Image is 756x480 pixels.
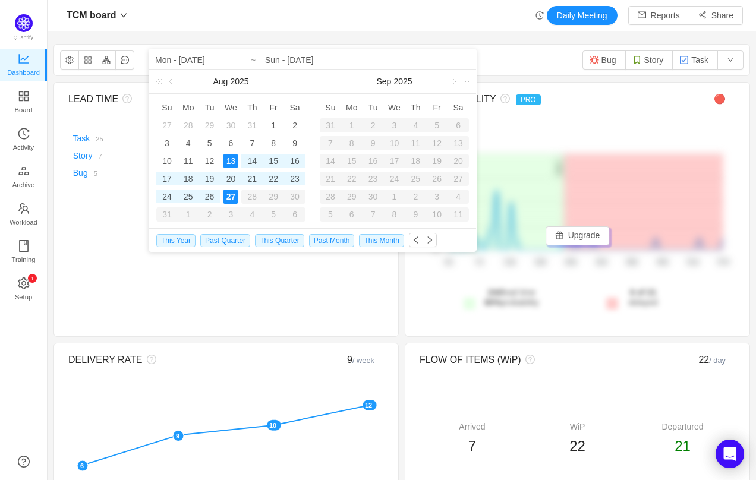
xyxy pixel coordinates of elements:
[484,298,539,307] span: probability
[245,154,259,168] div: 14
[156,152,178,170] td: August 10, 2025
[384,134,405,152] td: September 10, 2025
[263,170,284,188] td: August 22, 2025
[284,152,305,170] td: August 16, 2025
[220,116,242,134] td: July 30, 2025
[420,353,656,367] div: FLOW OF ITEMS (WiP)
[405,118,426,132] div: 4
[263,207,284,222] div: 5
[626,258,638,267] tspan: 38d
[625,50,673,70] button: Story
[595,258,607,267] tspan: 32d
[288,154,302,168] div: 16
[68,94,118,104] span: LEAD TIME
[220,207,242,222] div: 3
[155,53,307,67] input: Start date
[18,240,30,252] i: icon: book
[341,102,363,113] span: Mo
[220,188,242,206] td: August 27, 2025
[405,207,426,222] div: 9
[384,207,405,222] div: 8
[284,207,305,222] div: 6
[384,116,405,134] td: September 3, 2025
[448,152,469,170] td: September 20, 2025
[199,102,220,113] span: Tu
[28,274,37,283] sup: 1
[426,154,448,168] div: 19
[241,134,263,152] td: August 7, 2025
[199,99,220,116] th: Tue
[97,50,116,70] button: icon: apartment
[241,99,263,116] th: Thu
[181,190,196,204] div: 25
[199,134,220,152] td: August 5, 2025
[263,190,284,204] div: 29
[503,258,515,267] tspan: 13d
[160,136,174,150] div: 3
[241,170,263,188] td: August 21, 2025
[484,288,539,307] span: lead time
[12,173,34,197] span: Archive
[405,116,426,134] td: September 4, 2025
[384,102,405,113] span: We
[212,70,229,93] a: Aug
[90,134,103,143] a: 25
[405,190,426,204] div: 2
[284,134,305,152] td: August 9, 2025
[405,152,426,170] td: September 18, 2025
[156,170,178,188] td: August 17, 2025
[359,234,404,247] span: This Month
[266,118,281,132] div: 1
[487,288,502,297] strong: 24d
[687,258,699,267] tspan: 51d
[341,136,363,150] div: 8
[120,12,127,19] i: icon: down
[709,356,726,365] small: / day
[656,353,735,367] div: 22
[178,102,199,113] span: Mo
[341,154,363,168] div: 15
[223,172,238,186] div: 20
[178,116,199,134] td: July 28, 2025
[679,55,689,65] img: 10318
[448,206,469,223] td: October 11, 2025
[582,50,626,70] button: Bug
[199,206,220,223] td: September 2, 2025
[448,172,469,186] div: 27
[220,134,242,152] td: August 6, 2025
[178,170,199,188] td: August 18, 2025
[18,53,30,65] i: icon: line-chart
[288,136,302,150] div: 9
[405,136,426,150] div: 11
[143,355,156,364] i: icon: question-circle
[15,14,33,32] img: Quantify
[535,11,544,20] i: icon: history
[284,116,305,134] td: August 2, 2025
[363,188,384,206] td: September 30, 2025
[590,55,599,65] img: 10303
[384,206,405,223] td: October 8, 2025
[448,116,469,134] td: September 6, 2025
[320,116,341,134] td: August 31, 2025
[10,210,37,234] span: Workload
[178,207,199,222] div: 1
[18,166,30,190] a: Archive
[448,188,469,206] td: October 4, 2025
[15,98,33,122] span: Board
[426,118,448,132] div: 5
[448,118,469,132] div: 6
[266,154,281,168] div: 15
[153,70,169,93] a: Last year (Control + left)
[156,207,178,222] div: 31
[181,118,196,132] div: 28
[245,172,259,186] div: 21
[7,61,40,84] span: Dashboard
[18,91,30,115] a: Board
[363,118,384,132] div: 2
[118,94,132,103] i: icon: question-circle
[384,172,405,186] div: 24
[448,207,469,222] div: 11
[375,70,392,93] a: Sep
[352,356,374,365] small: / week
[448,154,469,168] div: 20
